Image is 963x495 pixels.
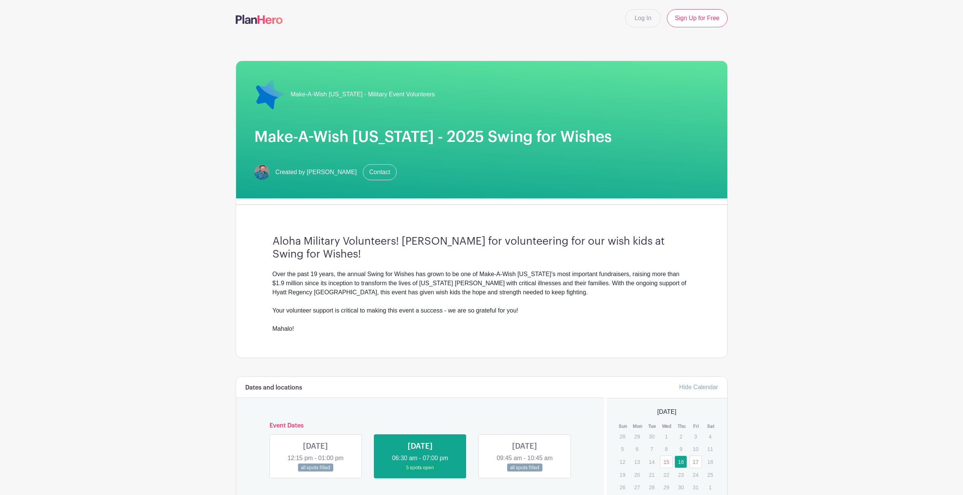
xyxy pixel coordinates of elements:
[236,15,283,24] img: logo-507f7623f17ff9eddc593b1ce0a138ce2505c220e1c5a4e2b4648c50719b7d32.svg
[616,456,629,468] p: 12
[645,431,658,442] p: 30
[631,456,643,468] p: 13
[660,431,673,442] p: 1
[276,168,357,177] span: Created by [PERSON_NAME]
[675,431,687,442] p: 2
[616,431,629,442] p: 28
[689,481,702,493] p: 31
[631,481,643,493] p: 27
[254,128,709,146] h1: Make-A-Wish [US_STATE] - 2025 Swing for Wishes
[675,481,687,493] p: 30
[245,384,302,391] h6: Dates and locations
[254,79,285,110] img: 18-blue-star-png-image.png
[704,469,716,481] p: 25
[625,9,661,27] a: Log In
[616,481,629,493] p: 26
[660,469,673,481] p: 22
[660,456,673,468] a: 15
[689,456,702,468] a: 17
[631,469,643,481] p: 20
[675,443,687,455] p: 9
[263,422,577,429] h6: Event Dates
[616,469,629,481] p: 19
[630,423,645,430] th: Mon
[273,235,691,261] h3: Aloha Military Volunteers! [PERSON_NAME] for volunteering for our wish kids at Swing for Wishes!
[660,443,673,455] p: 8
[660,423,675,430] th: Wed
[689,423,704,430] th: Fri
[704,431,716,442] p: 4
[704,443,716,455] p: 11
[631,431,643,442] p: 29
[689,469,702,481] p: 24
[703,423,718,430] th: Sat
[675,469,687,481] p: 23
[645,443,658,455] p: 7
[657,407,676,416] span: [DATE]
[273,270,691,333] div: Over the past 19 years, the annual Swing for Wishes has grown to be one of Make-A-Wish [US_STATE]...
[645,423,660,430] th: Tue
[291,90,435,99] span: Make-A-Wish [US_STATE] - Military Event Volunteers
[679,384,718,390] a: Hide Calendar
[645,481,658,493] p: 28
[689,443,702,455] p: 10
[645,456,658,468] p: 14
[645,469,658,481] p: 21
[616,443,629,455] p: 5
[254,165,270,180] img: will_phelps-312x214.jpg
[704,456,716,468] p: 18
[667,9,727,27] a: Sign Up for Free
[660,481,673,493] p: 29
[674,423,689,430] th: Thu
[704,481,716,493] p: 1
[631,443,643,455] p: 6
[689,431,702,442] p: 3
[675,456,687,468] a: 16
[363,164,397,180] a: Contact
[616,423,630,430] th: Sun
